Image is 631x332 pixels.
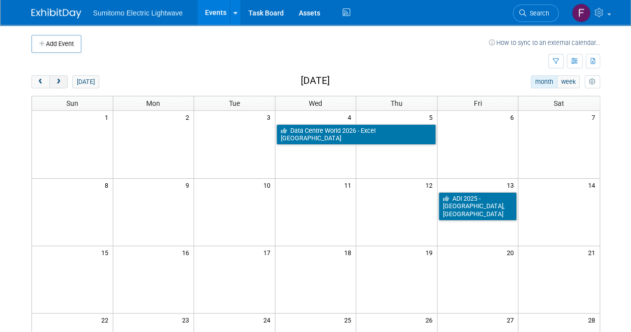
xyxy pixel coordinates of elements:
[100,314,113,326] span: 22
[104,111,113,123] span: 1
[587,179,600,191] span: 14
[262,179,275,191] span: 10
[505,246,518,259] span: 20
[587,314,600,326] span: 28
[343,246,356,259] span: 18
[181,314,194,326] span: 23
[343,314,356,326] span: 25
[262,314,275,326] span: 24
[591,111,600,123] span: 7
[300,75,329,86] h2: [DATE]
[185,179,194,191] span: 9
[72,75,99,88] button: [DATE]
[229,99,240,107] span: Tue
[589,79,596,85] i: Personalize Calendar
[31,8,81,18] img: ExhibitDay
[424,314,437,326] span: 26
[474,99,482,107] span: Fri
[185,111,194,123] span: 2
[262,246,275,259] span: 17
[104,179,113,191] span: 8
[66,99,78,107] span: Sun
[509,111,518,123] span: 6
[505,314,518,326] span: 27
[343,179,356,191] span: 11
[424,179,437,191] span: 12
[585,75,600,88] button: myCustomButton
[93,9,183,17] span: Sumitomo Electric Lightwave
[489,39,600,46] a: How to sync to an external calendar...
[513,4,559,22] a: Search
[438,192,517,221] a: ADI 2025 - [GEOGRAPHIC_DATA], [GEOGRAPHIC_DATA]
[276,124,436,145] a: Data Centre World 2026 - Excel [GEOGRAPHIC_DATA]
[531,75,557,88] button: month
[428,111,437,123] span: 5
[391,99,403,107] span: Thu
[347,111,356,123] span: 4
[557,75,580,88] button: week
[505,179,518,191] span: 13
[266,111,275,123] span: 3
[31,35,81,53] button: Add Event
[49,75,68,88] button: next
[572,3,591,22] img: Faith Byrd
[554,99,564,107] span: Sat
[309,99,322,107] span: Wed
[181,246,194,259] span: 16
[146,99,160,107] span: Mon
[31,75,50,88] button: prev
[100,246,113,259] span: 15
[424,246,437,259] span: 19
[526,9,549,17] span: Search
[587,246,600,259] span: 21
